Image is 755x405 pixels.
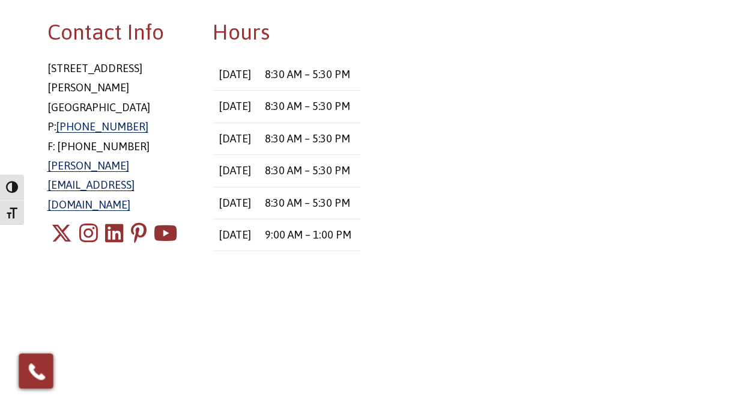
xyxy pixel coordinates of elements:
[213,123,258,154] td: [DATE]
[213,17,360,47] h2: Hours
[105,215,124,252] a: LinkedIn
[213,91,258,123] td: [DATE]
[47,59,195,215] p: [STREET_ADDRESS] [PERSON_NAME][GEOGRAPHIC_DATA] P: F: [PHONE_NUMBER]
[47,17,195,47] h2: Contact Info
[265,132,350,145] time: 8:30 AM – 5:30 PM
[265,164,350,177] time: 8:30 AM – 5:30 PM
[265,228,351,241] time: 9:00 AM – 1:00 PM
[154,215,177,252] a: Youtube
[213,59,258,91] td: [DATE]
[265,68,350,81] time: 8:30 AM – 5:30 PM
[79,215,98,252] a: Instagram
[56,120,148,133] a: [PHONE_NUMBER]
[51,215,72,252] a: X
[265,100,350,112] time: 8:30 AM – 5:30 PM
[265,196,350,209] time: 8:30 AM – 5:30 PM
[213,155,258,187] td: [DATE]
[131,215,147,252] a: Pinterest
[47,159,135,211] a: [PERSON_NAME][EMAIL_ADDRESS][DOMAIN_NAME]
[213,187,258,219] td: [DATE]
[213,219,258,251] td: [DATE]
